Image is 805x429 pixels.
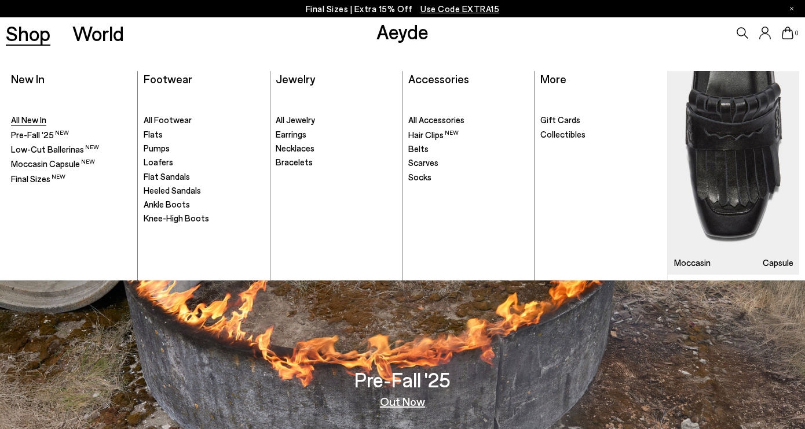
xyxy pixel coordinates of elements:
[540,72,566,86] a: More
[144,171,190,182] span: Flat Sandals
[276,129,396,140] a: Earrings
[11,144,99,154] span: Low-Cut Ballerinas
[144,171,264,183] a: Flat Sandals
[144,185,264,197] a: Heeled Sandals
[668,71,799,275] img: Mobile_e6eede4d-78b8-4bd1-ae2a-4197e375e133_900x.jpg
[11,143,131,156] a: Low-Cut Ballerinas
[144,213,264,224] a: Knee-High Boots
[11,158,95,169] span: Moccasin Capsule
[408,143,429,154] span: Belts
[144,114,192,125] span: All Footwear
[11,72,45,86] a: New In
[793,30,799,36] span: 0
[420,3,499,14] span: Navigate to /collections/ss25-final-sizes
[306,2,500,16] p: Final Sizes | Extra 15% Off
[276,129,306,139] span: Earrings
[11,158,131,170] a: Moccasin Capsule
[408,114,464,125] span: All Accessories
[144,157,264,168] a: Loafers
[540,129,586,139] span: Collectibles
[11,114,46,125] span: All New In
[408,129,529,141] a: Hair Clips
[674,258,711,267] h3: Moccasin
[276,157,396,168] a: Bracelets
[144,213,209,223] span: Knee-High Boots
[763,258,793,267] h3: Capsule
[408,143,529,155] a: Belts
[144,72,192,86] a: Footwear
[144,143,170,153] span: Pumps
[782,27,793,39] a: 0
[276,114,396,126] a: All Jewelry
[276,114,315,125] span: All Jewelry
[144,129,163,139] span: Flats
[380,395,425,407] a: Out Now
[11,114,131,126] a: All New In
[408,114,529,126] a: All Accessories
[11,130,69,140] span: Pre-Fall '25
[408,157,529,169] a: Scarves
[354,369,451,390] h3: Pre-Fall '25
[6,23,50,43] a: Shop
[540,114,580,125] span: Gift Cards
[276,143,396,154] a: Necklaces
[11,173,65,184] span: Final Sizes
[668,71,799,275] a: Moccasin Capsule
[276,72,315,86] a: Jewelry
[408,157,438,168] span: Scarves
[408,172,529,183] a: Socks
[540,129,661,140] a: Collectibles
[72,23,124,43] a: World
[144,114,264,126] a: All Footwear
[144,157,173,167] span: Loafers
[144,185,201,195] span: Heeled Sandals
[144,143,264,154] a: Pumps
[540,114,661,126] a: Gift Cards
[144,199,264,210] a: Ankle Boots
[408,130,459,140] span: Hair Clips
[408,172,431,182] span: Socks
[11,129,131,141] a: Pre-Fall '25
[144,129,264,140] a: Flats
[376,19,429,43] a: Aeyde
[276,157,313,167] span: Bracelets
[144,199,190,209] span: Ankle Boots
[11,173,131,185] a: Final Sizes
[276,143,314,153] span: Necklaces
[408,72,469,86] a: Accessories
